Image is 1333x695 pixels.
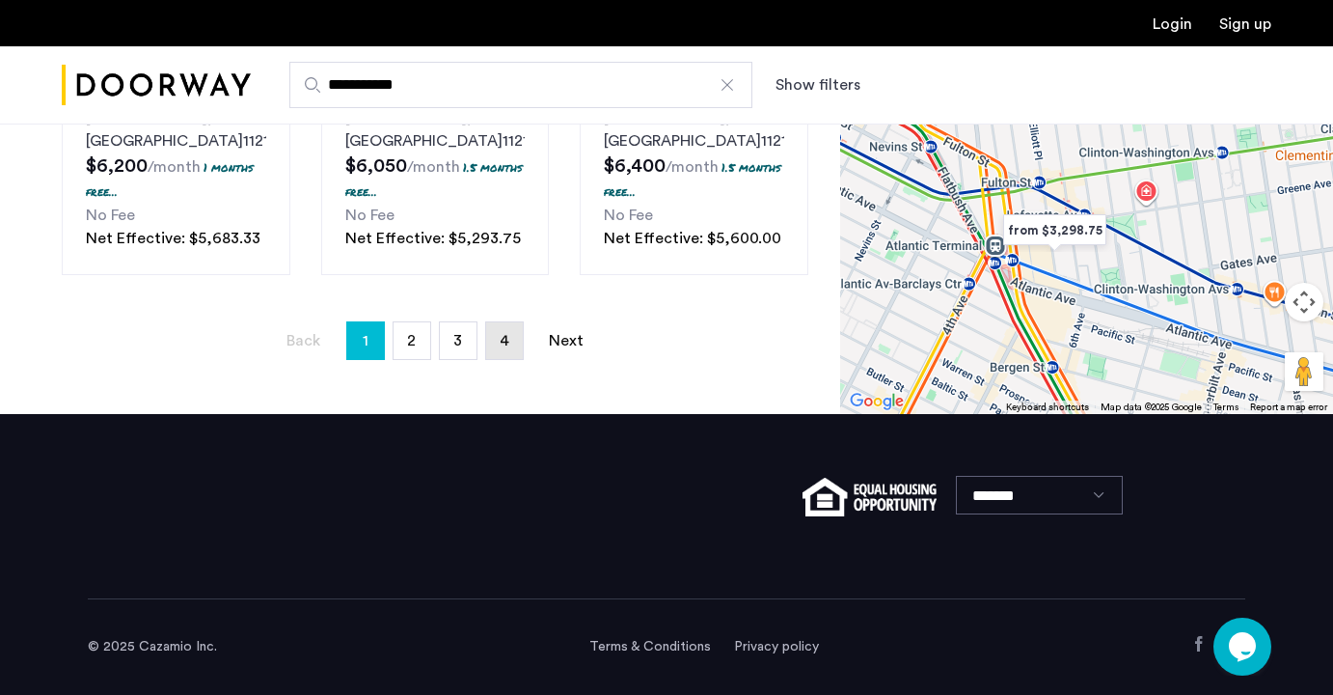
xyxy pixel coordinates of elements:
span: © 2025 Cazamio Inc. [88,640,217,653]
a: 22[STREET_ADDRESS][PERSON_NAME], [GEOGRAPHIC_DATA]112171.5 months free...No FeeNet Effective: $5,... [580,54,808,275]
a: Cazamio Logo [62,49,251,122]
p: 1.5 months free... [345,159,523,200]
span: No Fee [86,208,135,223]
img: equal-housing.png [803,478,937,516]
input: Apartment Search [289,62,752,108]
span: 3 [453,333,462,348]
span: 1 [363,325,368,356]
nav: Pagination [62,321,808,360]
a: Login [1153,16,1192,32]
a: Report a map error [1250,401,1327,414]
span: Net Effective: $5,600.00 [604,231,781,246]
span: $6,200 [86,156,148,176]
a: 22[STREET_ADDRESS][PERSON_NAME], [GEOGRAPHIC_DATA]112171.5 months free...No FeeNet Effective: $5,... [321,54,550,275]
a: Terms (opens in new tab) [1213,401,1238,414]
span: No Fee [604,208,653,223]
button: Keyboard shortcuts [1006,401,1089,414]
button: Show or hide filters [775,73,860,97]
sub: /month [666,159,719,175]
span: 4 [500,333,509,348]
a: Facebook [1191,636,1207,652]
a: Terms and conditions [589,637,711,656]
span: Back [286,333,320,348]
div: from $3,298.75 [995,208,1114,252]
span: $6,050 [345,156,407,176]
a: Next [547,322,585,359]
select: Language select [956,476,1123,514]
span: Net Effective: $5,293.75 [345,231,521,246]
button: Drag Pegman onto the map to open Street View [1285,352,1323,391]
a: 22[STREET_ADDRESS][PERSON_NAME], [GEOGRAPHIC_DATA]112171 months free...No FeeNet Effective: $5,68... [62,54,290,275]
img: logo [62,49,251,122]
span: No Fee [345,208,394,223]
span: 2 [407,333,416,348]
span: $6,400 [604,156,666,176]
a: Open this area in Google Maps (opens a new window) [845,389,909,414]
img: Google [845,389,909,414]
iframe: chat widget [1213,618,1275,676]
span: Map data ©2025 Google [1101,403,1202,412]
button: Map camera controls [1285,283,1323,321]
a: Privacy policy [734,637,819,656]
sub: /month [407,159,460,175]
span: Net Effective: $5,683.33 [86,231,260,246]
sub: /month [148,159,201,175]
a: Registration [1219,16,1271,32]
